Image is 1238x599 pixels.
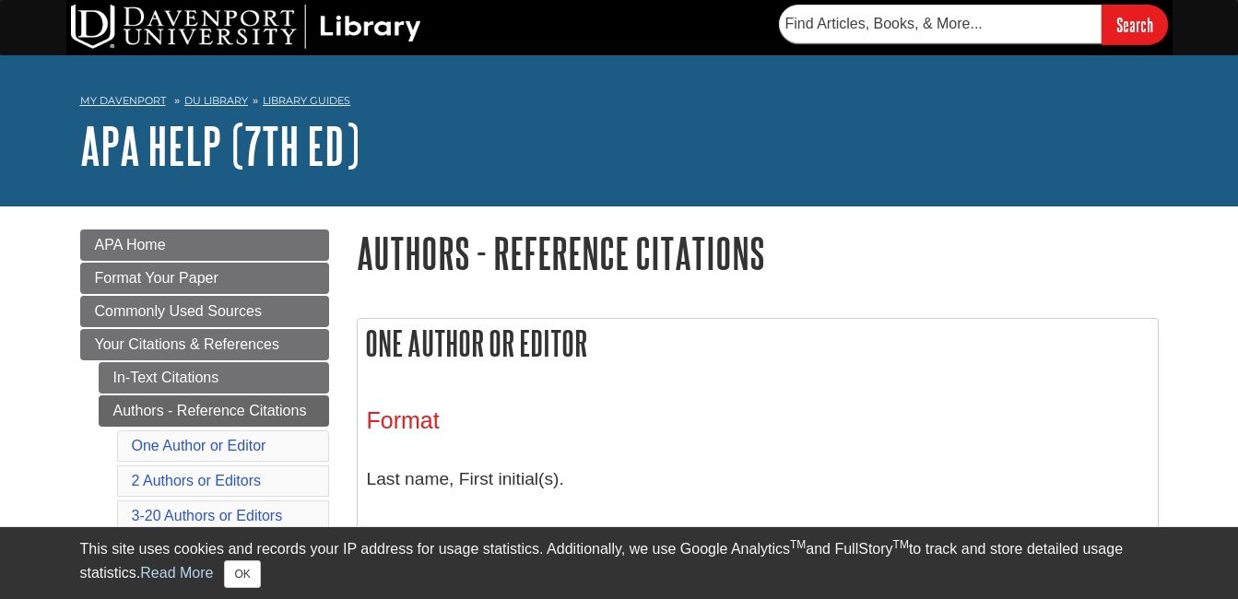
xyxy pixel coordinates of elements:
a: Authors - Reference Citations [99,395,329,427]
span: Format Your Paper [95,270,218,286]
a: Commonly Used Sources [80,296,329,327]
span: Your Citations & References [95,336,279,352]
p: Last name, First initial(s). [367,452,1149,506]
form: Searches DU Library's articles, books, and more [779,5,1168,44]
a: One Author or Editor [132,438,266,453]
input: Find Articles, Books, & More... [779,5,1102,43]
a: 2 Authors or Editors [132,473,262,488]
a: 3-20 Authors or Editors [132,508,283,523]
sup: TM [790,538,806,551]
h3: Format [367,407,1149,434]
h2: One Author or Editor [358,319,1158,368]
span: Commonly Used Sources [95,303,262,319]
span: APA Home [95,237,166,253]
button: Close [224,560,260,588]
sup: TM [893,538,909,551]
img: DU Library [71,5,421,49]
a: My Davenport [80,93,166,109]
a: In-Text Citations [99,362,329,393]
h3: Examples [367,523,1149,550]
a: APA Help (7th Ed) [80,117,360,174]
a: Your Citations & References [80,329,329,360]
input: Search [1102,5,1168,44]
div: This site uses cookies and records your IP address for usage statistics. Additionally, we use Goo... [80,538,1159,588]
h1: Authors - Reference Citations [357,229,1159,276]
a: APA Home [80,229,329,261]
a: Read More [140,565,213,581]
a: Format Your Paper [80,263,329,294]
nav: breadcrumb [80,88,1159,118]
a: DU Library [184,94,248,107]
a: Library Guides [263,94,350,107]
